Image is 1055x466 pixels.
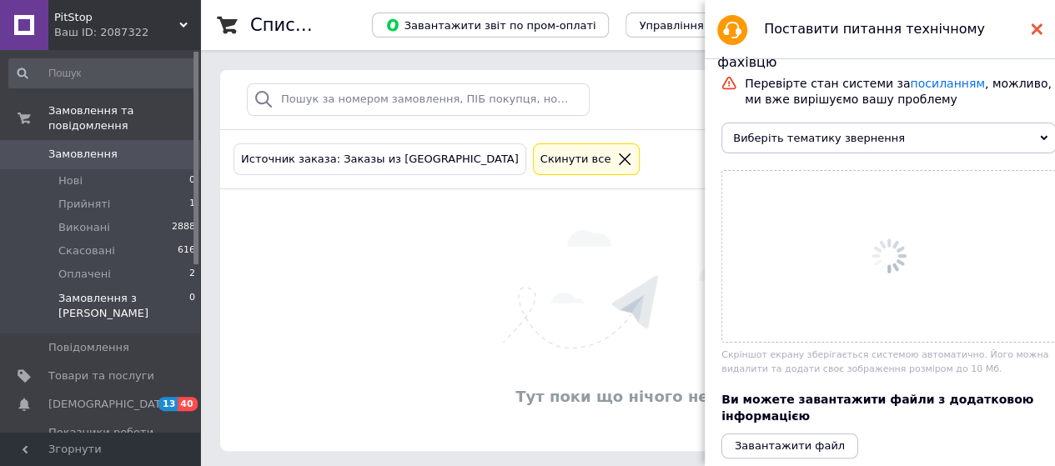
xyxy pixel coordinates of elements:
[158,397,178,411] span: 13
[48,368,154,383] span: Товари та послуги
[189,291,195,321] span: 0
[247,83,590,116] input: Пошук за номером замовлення, ПІБ покупця, номером телефону, Email, номером накладної
[48,147,118,162] span: Замовлення
[58,267,111,282] span: Оплачені
[178,243,195,258] span: 616
[721,349,1048,374] span: Скріншот екрану зберігається системою автоматично. Його можна видалити та додати своє зображення ...
[8,58,197,88] input: Пошук
[58,291,189,321] span: Замовлення з [PERSON_NAME]
[48,397,172,412] span: [DEMOGRAPHIC_DATA]
[178,397,197,411] span: 40
[910,77,984,90] a: посиланням
[189,197,195,212] span: 1
[48,425,154,455] span: Показники роботи компанії
[54,10,179,25] span: PitStop
[234,143,526,176] div: Источник заказа: Заказы из [GEOGRAPHIC_DATA]
[189,173,195,188] span: 0
[372,13,609,38] button: Завантажити звіт по пром-оплаті
[58,220,110,235] span: Виконані
[721,433,858,458] button: Завантажити файл
[48,340,129,355] span: Повідомлення
[537,151,615,168] div: Cкинути все
[189,267,195,282] span: 2
[639,19,766,32] span: Управління статусами
[172,220,195,235] span: 2888
[625,13,780,38] button: Управління статусами
[58,173,83,188] span: Нові
[250,15,419,35] h1: Список замовлень
[58,243,115,258] span: Скасовані
[385,18,595,33] span: Завантажити звіт по пром-оплаті
[54,25,200,40] div: Ваш ID: 2087322
[721,393,1033,423] span: Ви можете завантажити файли з додатковою інформацією
[58,197,110,212] span: Прийняті
[735,439,845,452] i: Завантажити файл
[48,103,200,133] span: Замовлення та повідомлення
[229,386,1027,407] div: Тут поки що нічого немає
